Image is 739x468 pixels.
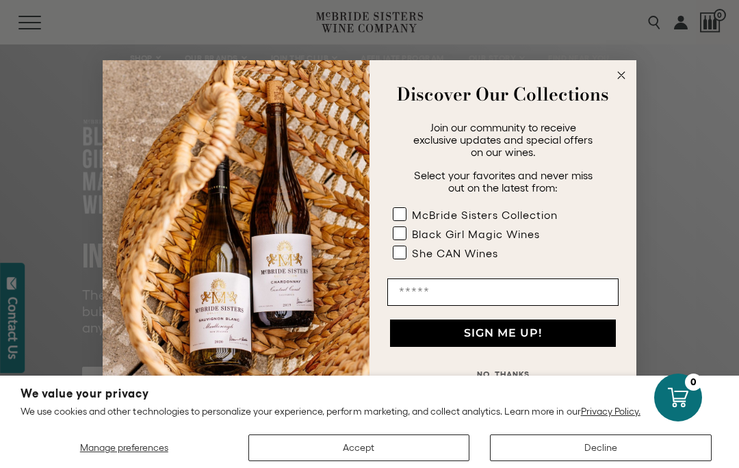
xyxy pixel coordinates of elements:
[490,434,712,461] button: Decline
[387,361,619,388] button: NO, THANKS
[613,67,630,83] button: Close dialog
[414,169,593,194] span: Select your favorites and never miss out on the latest from:
[390,320,616,347] button: SIGN ME UP!
[412,247,498,259] div: She CAN Wines
[397,81,609,107] strong: Discover Our Collections
[21,434,228,461] button: Manage preferences
[103,60,369,408] img: 42653730-7e35-4af7-a99d-12bf478283cf.jpeg
[413,121,593,158] span: Join our community to receive exclusive updates and special offers on our wines.
[412,209,558,221] div: McBride Sisters Collection
[21,405,718,417] p: We use cookies and other technologies to personalize your experience, perform marketing, and coll...
[248,434,470,461] button: Accept
[80,442,168,453] span: Manage preferences
[412,228,540,240] div: Black Girl Magic Wines
[685,374,702,391] div: 0
[21,388,718,400] h2: We value your privacy
[581,406,640,417] a: Privacy Policy.
[387,278,619,306] input: Email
